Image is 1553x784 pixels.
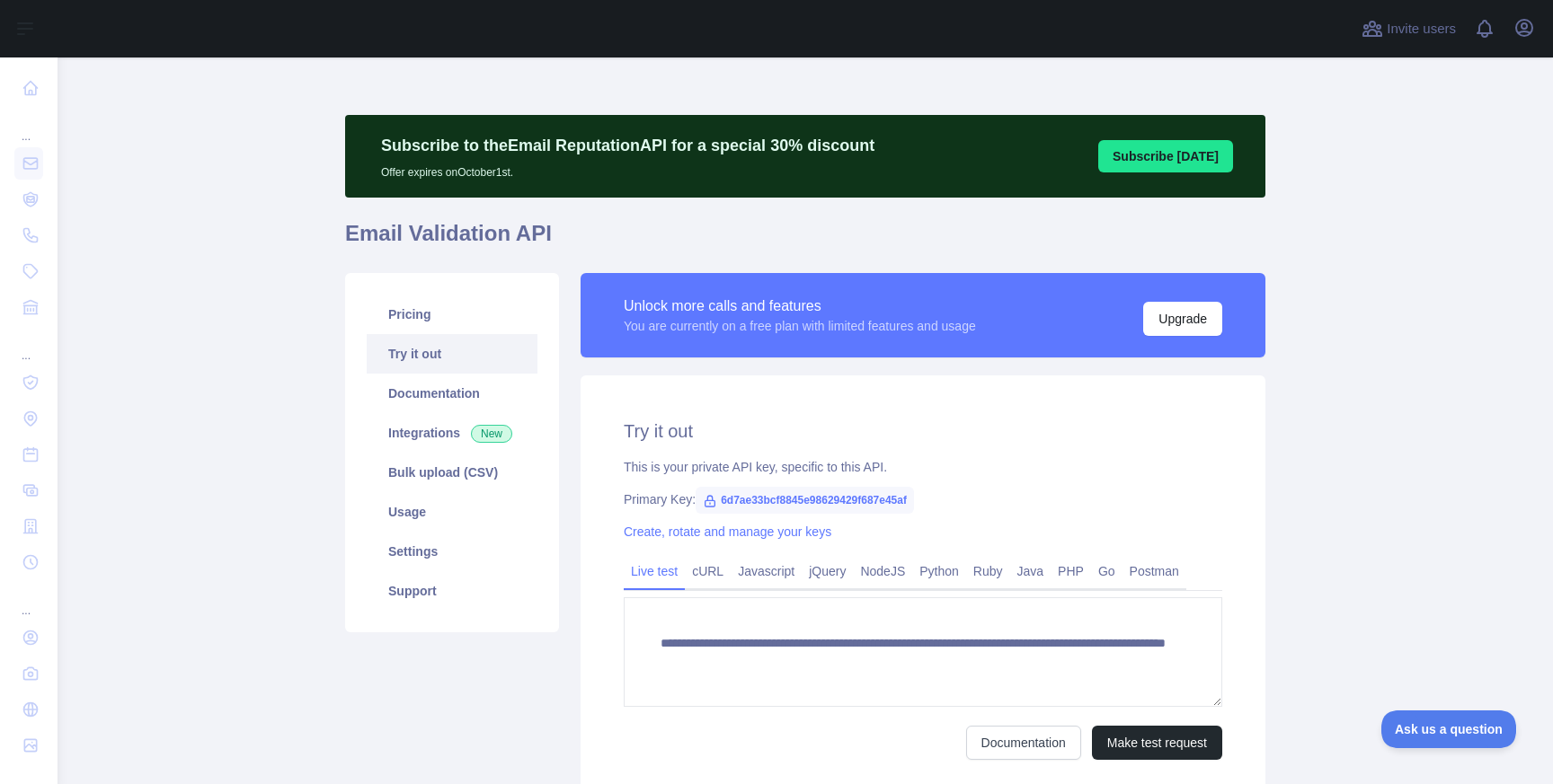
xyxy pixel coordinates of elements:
[381,133,874,158] p: Subscribe to the Email Reputation API for a special 30 % discount
[345,219,1265,262] h1: Email Validation API
[1381,710,1517,748] iframe: Toggle Customer Support
[731,557,802,586] a: Javascript
[853,557,912,586] a: NodeJS
[966,557,1010,586] a: Ruby
[624,490,1222,508] div: Primary Key:
[367,295,537,334] a: Pricing
[14,108,43,144] div: ...
[14,327,43,363] div: ...
[367,334,537,374] a: Try it out
[624,418,1222,444] h2: Try it out
[14,582,43,618] div: ...
[367,453,537,492] a: Bulk upload (CSV)
[367,413,537,453] a: Integrations New
[1123,557,1186,586] a: Postman
[624,317,976,335] div: You are currently on a free plan with limited features and usage
[1387,19,1456,40] span: Invite users
[912,557,966,586] a: Python
[471,425,512,443] span: New
[1051,557,1091,586] a: PHP
[1358,14,1460,43] button: Invite users
[624,295,976,317] div: Unlock more calls and features
[1010,557,1052,586] a: Java
[367,492,537,532] a: Usage
[367,374,537,413] a: Documentation
[624,458,1222,476] div: This is your private API key, specific to this API.
[1091,557,1123,586] a: Go
[696,487,914,514] span: 6d7ae33bcf8845e98629429f687e45af
[367,532,537,571] a: Settings
[1098,140,1233,172] button: Subscribe [DATE]
[685,557,731,586] a: cURL
[624,557,685,586] a: Live test
[1092,726,1222,760] button: Make test request
[367,571,537,611] a: Support
[624,524,831,539] a: Create, rotate and manage your keys
[966,726,1081,760] a: Documentation
[381,158,874,180] p: Offer expires on October 1st.
[802,557,853,586] a: jQuery
[1143,302,1222,336] button: Upgrade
